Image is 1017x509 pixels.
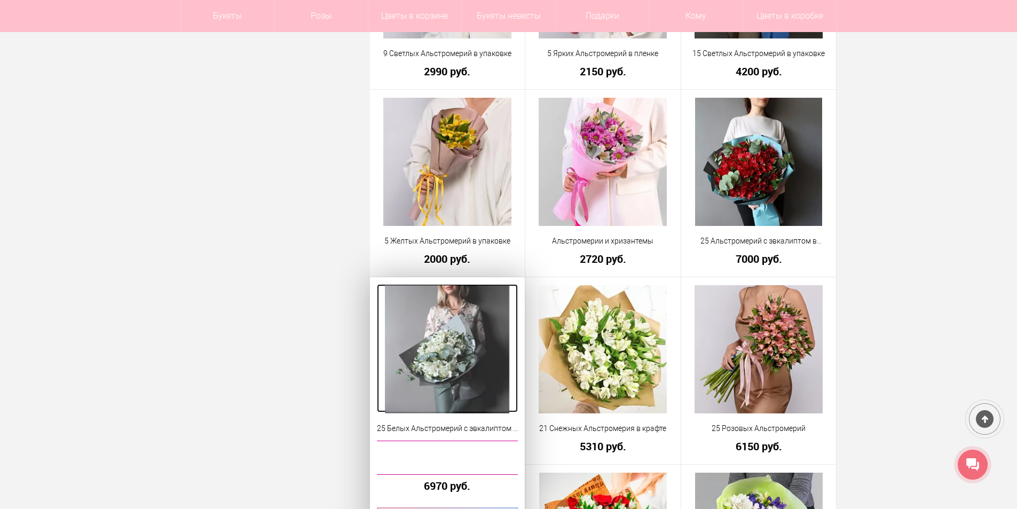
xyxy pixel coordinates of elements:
a: 7000 руб. [688,253,830,264]
a: 6150 руб. [688,441,830,452]
img: 21 Снежных Альстромерия в крафте [539,285,667,413]
img: 5 Желтых Альстромерий в упаковке [383,98,511,226]
a: 2990 руб. [377,66,518,77]
a: 5 Желтых Альстромерий в упаковке [377,236,518,247]
a: 2150 руб. [532,66,674,77]
a: 5 Ярких Альстромерий в пленке [532,48,674,59]
a: 25 Розовых Альстромерий [688,423,830,434]
a: 2720 руб. [532,253,674,264]
a: Альстромерии и хризантемы [532,236,674,247]
a: 15 Светлых Альстромерий в упаковке [688,48,830,59]
img: 25 Розовых Альстромерий [695,285,823,413]
a: 4200 руб. [688,66,830,77]
a: 25 Альстромерий с эвкалиптом в упаковке [688,236,830,247]
a: 5310 руб. [532,441,674,452]
img: 25 Альстромерий с эвкалиптом в упаковке [695,98,822,226]
a: 9 Светлых Альстромерий в упаковке [377,48,518,59]
a: 2000 руб. [377,253,518,264]
img: Альстромерии и хризантемы [539,98,667,226]
a: 21 Снежных Альстромерия в крафте [532,423,674,434]
img: 25 Белых Альстромерий с эвкалиптом в упаковке [385,285,509,413]
a: 25 Белых Альстромерий с эвкалиптом в упаковке [377,423,518,434]
a: 6970 руб. [377,480,518,491]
